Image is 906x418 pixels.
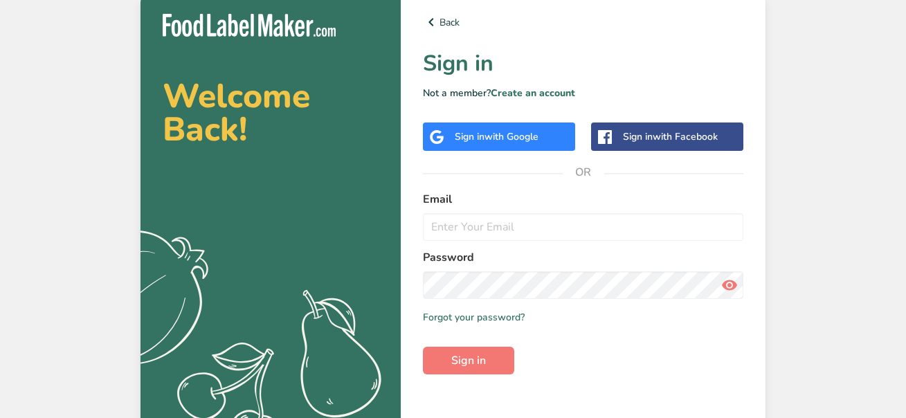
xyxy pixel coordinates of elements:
h2: Welcome Back! [163,80,379,146]
input: Enter Your Email [423,213,743,241]
span: with Google [484,130,538,143]
label: Email [423,191,743,208]
div: Sign in [623,129,718,144]
a: Forgot your password? [423,310,525,325]
span: OR [563,152,604,193]
label: Password [423,249,743,266]
a: Back [423,14,743,30]
h1: Sign in [423,47,743,80]
button: Sign in [423,347,514,374]
a: Create an account [491,87,575,100]
div: Sign in [455,129,538,144]
span: with Facebook [653,130,718,143]
p: Not a member? [423,86,743,100]
img: Food Label Maker [163,14,336,37]
span: Sign in [451,352,486,369]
